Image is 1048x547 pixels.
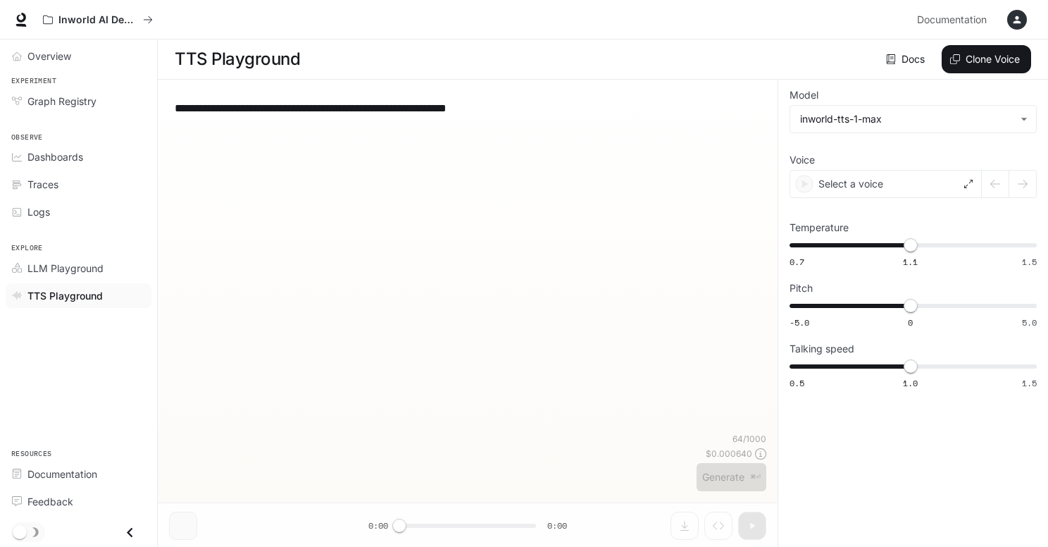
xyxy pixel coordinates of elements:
[27,467,97,481] span: Documentation
[58,14,137,26] p: Inworld AI Demos
[6,172,151,197] a: Traces
[903,256,918,268] span: 1.1
[790,316,809,328] span: -5.0
[6,256,151,281] a: LLM Playground
[27,149,83,164] span: Dashboards
[706,448,752,460] p: $ 0.000640
[903,377,918,389] span: 1.0
[6,283,151,308] a: TTS Playground
[790,155,815,165] p: Voice
[917,11,987,29] span: Documentation
[27,49,71,63] span: Overview
[1022,377,1037,389] span: 1.5
[790,256,804,268] span: 0.7
[908,316,913,328] span: 0
[1022,256,1037,268] span: 1.5
[27,288,103,303] span: TTS Playground
[6,89,151,113] a: Graph Registry
[13,524,27,539] span: Dark mode toggle
[6,489,151,514] a: Feedback
[911,6,997,34] a: Documentation
[883,45,930,73] a: Docs
[790,223,849,233] p: Temperature
[1022,316,1037,328] span: 5.0
[114,518,146,547] button: Close drawer
[6,199,151,224] a: Logs
[27,204,50,219] span: Logs
[175,45,300,73] h1: TTS Playground
[27,94,96,109] span: Graph Registry
[818,177,883,191] p: Select a voice
[790,344,854,354] p: Talking speed
[6,145,151,169] a: Dashboards
[27,177,58,192] span: Traces
[27,261,104,276] span: LLM Playground
[790,283,813,293] p: Pitch
[942,45,1031,73] button: Clone Voice
[27,494,73,509] span: Feedback
[800,112,1013,126] div: inworld-tts-1-max
[37,6,159,34] button: All workspaces
[790,377,804,389] span: 0.5
[732,433,766,445] p: 64 / 1000
[6,44,151,68] a: Overview
[790,90,818,100] p: Model
[790,106,1036,133] div: inworld-tts-1-max
[6,462,151,486] a: Documentation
